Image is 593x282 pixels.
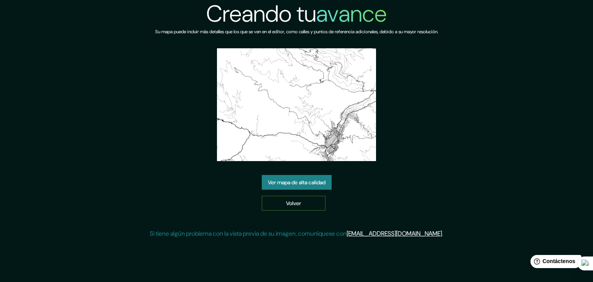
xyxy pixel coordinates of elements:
[150,229,347,238] font: Si tiene algún problema con la vista previa de su imagen, comuníquese con
[262,196,325,211] a: Volver
[217,48,376,161] img: vista previa del mapa creado
[286,200,301,207] font: Volver
[262,175,332,190] a: Ver mapa de alta calidad
[524,252,585,274] iframe: Lanzador de widgets de ayuda
[268,179,325,186] font: Ver mapa de alta calidad
[347,229,442,238] a: [EMAIL_ADDRESS][DOMAIN_NAME]
[155,29,438,35] font: Su mapa puede incluir más detalles que los que se ven en el editor, como calles y puntos de refer...
[442,229,443,238] font: .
